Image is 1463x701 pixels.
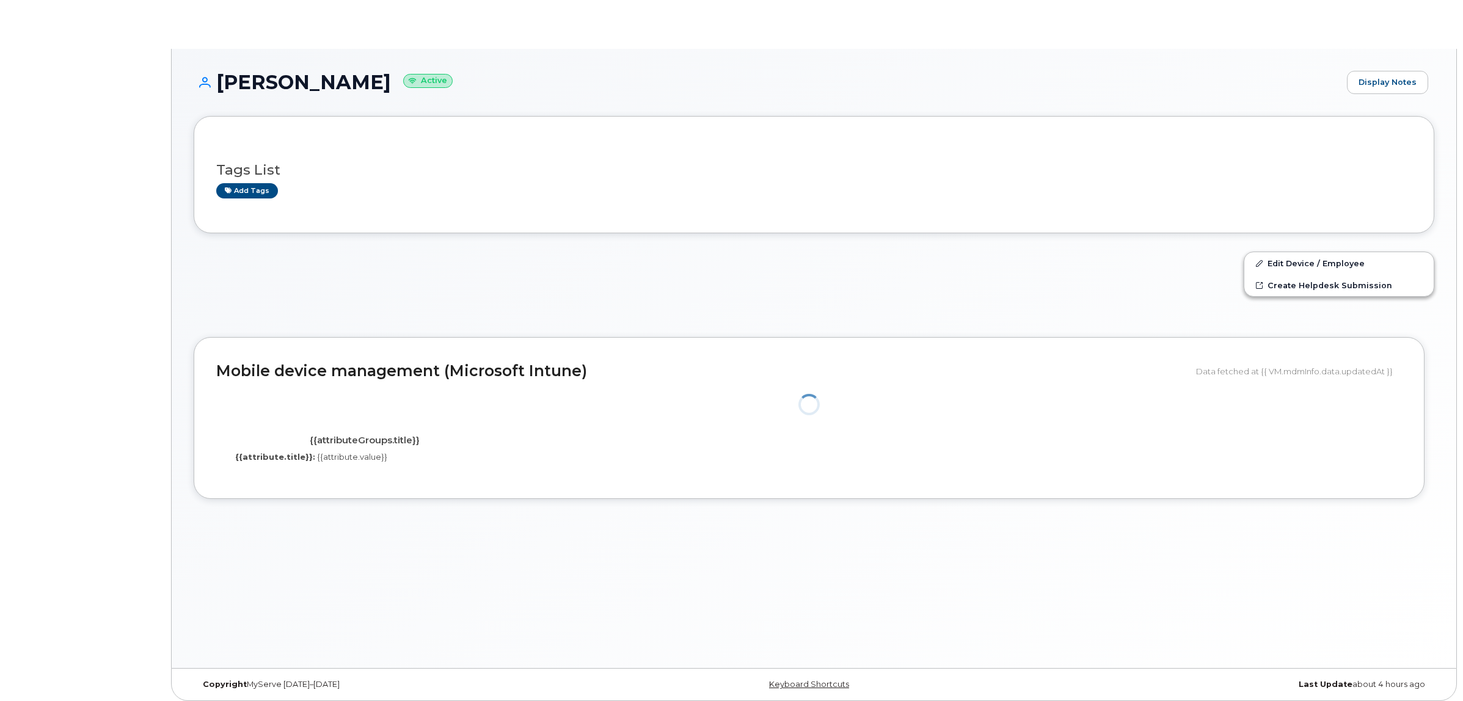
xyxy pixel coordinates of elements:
div: Data fetched at {{ VM.mdmInfo.data.updatedAt }} [1196,360,1402,383]
strong: Last Update [1299,680,1352,689]
small: Active [403,74,453,88]
a: Create Helpdesk Submission [1244,274,1434,296]
strong: Copyright [203,680,247,689]
a: Add tags [216,183,278,198]
span: {{attribute.value}} [317,452,387,462]
a: Keyboard Shortcuts [769,680,849,689]
a: Display Notes [1347,71,1428,94]
h1: [PERSON_NAME] [194,71,1341,93]
h2: Mobile device management (Microsoft Intune) [216,363,1187,380]
h3: Tags List [216,162,1412,178]
a: Edit Device / Employee [1244,252,1434,274]
div: MyServe [DATE]–[DATE] [194,680,607,689]
label: {{attribute.title}}: [235,451,315,463]
h4: {{attributeGroups.title}} [225,435,503,446]
div: about 4 hours ago [1021,680,1434,689]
